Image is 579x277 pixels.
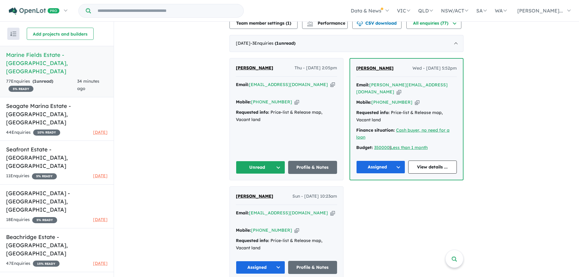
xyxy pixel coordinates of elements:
[32,173,57,179] span: 5 % READY
[397,89,401,95] button: Copy
[6,129,60,136] div: 44 Enquir ies
[356,127,395,133] strong: Finance situation:
[250,40,295,46] span: - 3 Enquir ies
[93,217,108,222] span: [DATE]
[6,216,57,223] div: 18 Enquir ies
[352,17,402,29] button: CSV download
[371,99,412,105] a: [PHONE_NUMBER]
[236,261,285,274] button: Assigned
[6,260,60,267] div: 47 Enquir ies
[517,8,563,14] span: [PERSON_NAME]...
[412,65,457,72] span: Wed - [DATE] 5:52pm
[288,261,337,274] a: Profile & Notes
[408,161,457,174] a: View details ...
[9,86,33,92] span: 5 % READY
[357,20,363,26] img: download icon
[356,65,394,71] span: [PERSON_NAME]
[356,145,373,150] strong: Budget:
[32,217,57,223] span: 5 % READY
[236,64,273,72] a: [PERSON_NAME]
[9,7,60,15] img: Openlot PRO Logo White
[6,102,108,126] h5: Seagate Marina Estate - [GEOGRAPHIC_DATA] , [GEOGRAPHIC_DATA]
[330,81,335,88] button: Copy
[27,28,94,40] button: Add projects and builders
[251,227,292,233] a: [PHONE_NUMBER]
[33,78,53,84] strong: ( unread)
[374,145,390,150] a: 350000
[288,161,337,174] a: Profile & Notes
[287,20,290,26] span: 1
[249,210,328,216] a: [EMAIL_ADDRESS][DOMAIN_NAME]
[6,189,108,214] h5: [GEOGRAPHIC_DATA] - [GEOGRAPHIC_DATA] , [GEOGRAPHIC_DATA]
[356,161,405,174] button: Assigned
[236,109,337,123] div: Price-list & Release map, Vacant land
[356,110,390,115] strong: Requested info:
[302,17,348,29] button: Performance
[295,64,337,72] span: Thu - [DATE] 2:05pm
[249,82,328,87] a: [EMAIL_ADDRESS][DOMAIN_NAME]
[295,227,299,234] button: Copy
[356,144,457,151] div: |
[356,109,457,124] div: Price-list & Release map, Vacant land
[236,237,337,252] div: Price-list & Release map, Vacant land
[356,127,450,140] a: Cash buyer, no need for a loan
[356,82,448,95] a: [PERSON_NAME][EMAIL_ADDRESS][DOMAIN_NAME]
[229,35,464,52] div: [DATE]
[356,65,394,72] a: [PERSON_NAME]
[92,4,242,17] input: Try estate name, suburb, builder or developer
[236,210,249,216] strong: Email:
[93,130,108,135] span: [DATE]
[292,193,337,200] span: Sun - [DATE] 10:23am
[236,109,269,115] strong: Requested info:
[6,51,108,75] h5: Marine Fields Estate - [GEOGRAPHIC_DATA] , [GEOGRAPHIC_DATA]
[10,32,16,36] img: sort.svg
[34,78,36,84] span: 1
[330,210,335,216] button: Copy
[33,130,60,136] span: 10 % READY
[356,82,369,88] strong: Email:
[236,238,269,243] strong: Requested info:
[6,233,108,258] h5: Beachridge Estate - [GEOGRAPHIC_DATA] , [GEOGRAPHIC_DATA]
[236,193,273,199] span: [PERSON_NAME]
[6,145,108,170] h5: Seafront Estate - [GEOGRAPHIC_DATA] , [GEOGRAPHIC_DATA]
[308,20,345,26] span: Performance
[6,78,77,92] div: 77 Enquir ies
[236,65,273,71] span: [PERSON_NAME]
[275,40,295,46] strong: ( unread)
[307,22,313,26] img: bar-chart.svg
[251,99,292,105] a: [PHONE_NUMBER]
[6,172,57,180] div: 11 Enquir ies
[236,82,249,87] strong: Email:
[236,193,273,200] a: [PERSON_NAME]
[236,161,285,174] button: Unread
[406,17,461,29] button: All enquiries (77)
[391,145,428,150] a: Less than 1 month
[236,227,251,233] strong: Mobile:
[229,17,298,29] button: Team member settings (1)
[356,99,371,105] strong: Mobile:
[93,261,108,266] span: [DATE]
[295,99,299,105] button: Copy
[33,261,60,267] span: 15 % READY
[276,40,279,46] span: 1
[415,99,419,106] button: Copy
[93,173,108,178] span: [DATE]
[77,78,99,91] span: 34 minutes ago
[236,99,251,105] strong: Mobile:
